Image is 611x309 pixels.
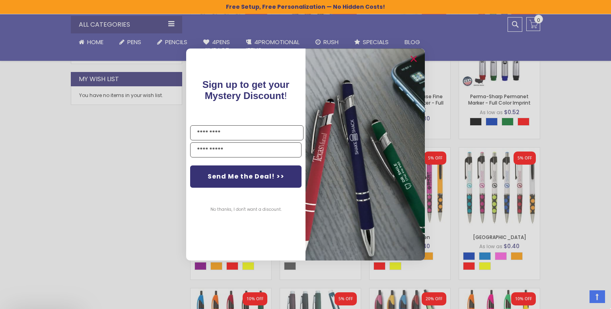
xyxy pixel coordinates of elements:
span: ! [202,79,290,101]
button: Send Me the Deal! >> [190,165,302,188]
button: No thanks, I don't want a discount. [206,200,286,220]
span: Sign up to get your Mystery Discount [202,79,290,101]
img: pop-up-image [305,49,425,260]
button: Close dialog [407,52,420,65]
